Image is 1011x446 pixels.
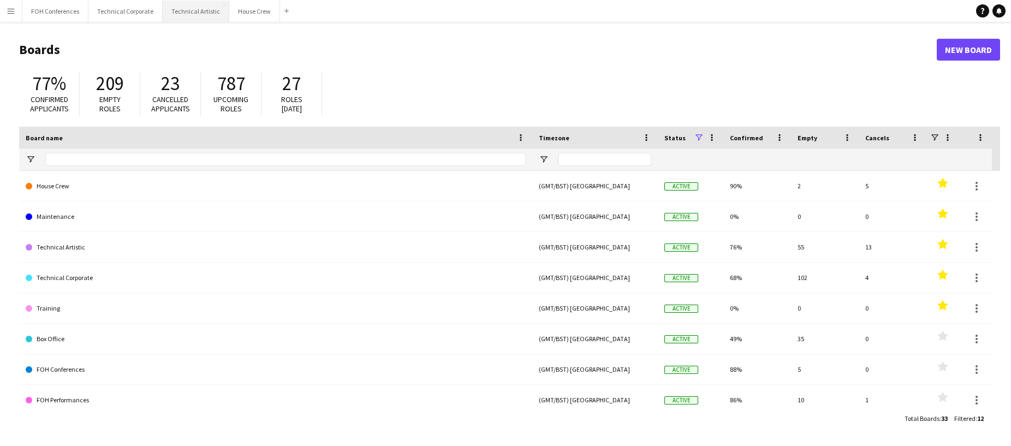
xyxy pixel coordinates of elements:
[859,293,926,323] div: 0
[859,324,926,354] div: 0
[937,39,1000,61] a: New Board
[859,354,926,384] div: 0
[217,72,245,96] span: 787
[532,324,658,354] div: (GMT/BST) [GEOGRAPHIC_DATA]
[19,41,937,58] h1: Boards
[532,385,658,415] div: (GMT/BST) [GEOGRAPHIC_DATA]
[26,354,526,385] a: FOH Conferences
[859,385,926,415] div: 1
[532,293,658,323] div: (GMT/BST) [GEOGRAPHIC_DATA]
[532,263,658,293] div: (GMT/BST) [GEOGRAPHIC_DATA]
[539,154,549,164] button: Open Filter Menu
[664,305,698,313] span: Active
[798,134,817,142] span: Empty
[88,1,163,22] button: Technical Corporate
[26,154,35,164] button: Open Filter Menu
[723,232,791,262] div: 76%
[32,72,66,96] span: 77%
[723,171,791,201] div: 90%
[664,182,698,191] span: Active
[26,134,63,142] span: Board name
[723,385,791,415] div: 86%
[45,153,526,166] input: Board name Filter Input
[161,72,180,96] span: 23
[30,94,69,114] span: Confirmed applicants
[96,72,124,96] span: 209
[791,201,859,231] div: 0
[532,232,658,262] div: (GMT/BST) [GEOGRAPHIC_DATA]
[859,201,926,231] div: 0
[281,94,302,114] span: Roles [DATE]
[664,396,698,405] span: Active
[26,232,526,263] a: Technical Artistic
[859,263,926,293] div: 4
[26,385,526,415] a: FOH Performances
[532,201,658,231] div: (GMT/BST) [GEOGRAPHIC_DATA]
[723,324,791,354] div: 49%
[791,171,859,201] div: 2
[558,153,651,166] input: Timezone Filter Input
[791,354,859,384] div: 5
[664,335,698,343] span: Active
[723,293,791,323] div: 0%
[229,1,280,22] button: House Crew
[532,171,658,201] div: (GMT/BST) [GEOGRAPHIC_DATA]
[905,414,939,423] span: Total Boards
[954,408,984,429] div: :
[26,171,526,201] a: House Crew
[723,263,791,293] div: 68%
[26,263,526,293] a: Technical Corporate
[977,414,984,423] span: 12
[22,1,88,22] button: FOH Conferences
[282,72,301,96] span: 27
[723,354,791,384] div: 88%
[859,171,926,201] div: 5
[791,263,859,293] div: 102
[791,293,859,323] div: 0
[664,274,698,282] span: Active
[26,293,526,324] a: Training
[163,1,229,22] button: Technical Artistic
[664,213,698,221] span: Active
[791,232,859,262] div: 55
[26,201,526,232] a: Maintenance
[213,94,248,114] span: Upcoming roles
[791,385,859,415] div: 10
[941,414,948,423] span: 33
[954,414,976,423] span: Filtered
[664,134,686,142] span: Status
[859,232,926,262] div: 13
[905,408,948,429] div: :
[723,201,791,231] div: 0%
[151,94,190,114] span: Cancelled applicants
[791,324,859,354] div: 35
[664,366,698,374] span: Active
[99,94,121,114] span: Empty roles
[730,134,763,142] span: Confirmed
[539,134,569,142] span: Timezone
[532,354,658,384] div: (GMT/BST) [GEOGRAPHIC_DATA]
[664,243,698,252] span: Active
[865,134,889,142] span: Cancels
[26,324,526,354] a: Box Office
